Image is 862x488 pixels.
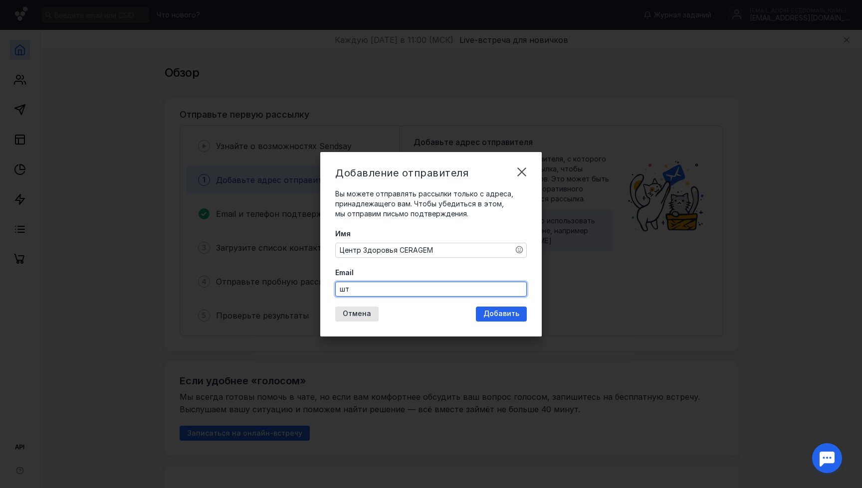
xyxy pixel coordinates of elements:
span: Добавить [483,310,519,318]
textarea: Центр Здоровья CERAGEM [336,243,526,257]
span: Email [335,268,354,278]
button: Добавить [476,307,527,322]
span: Имя [335,229,351,239]
span: Отмена [343,310,371,318]
span: Вы можете отправлять рассылки только с адреса, принадлежащего вам. Чтобы убедиться в этом, мы отп... [335,189,513,218]
button: Отмена [335,307,379,322]
span: Добавление отправителя [335,167,468,179]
